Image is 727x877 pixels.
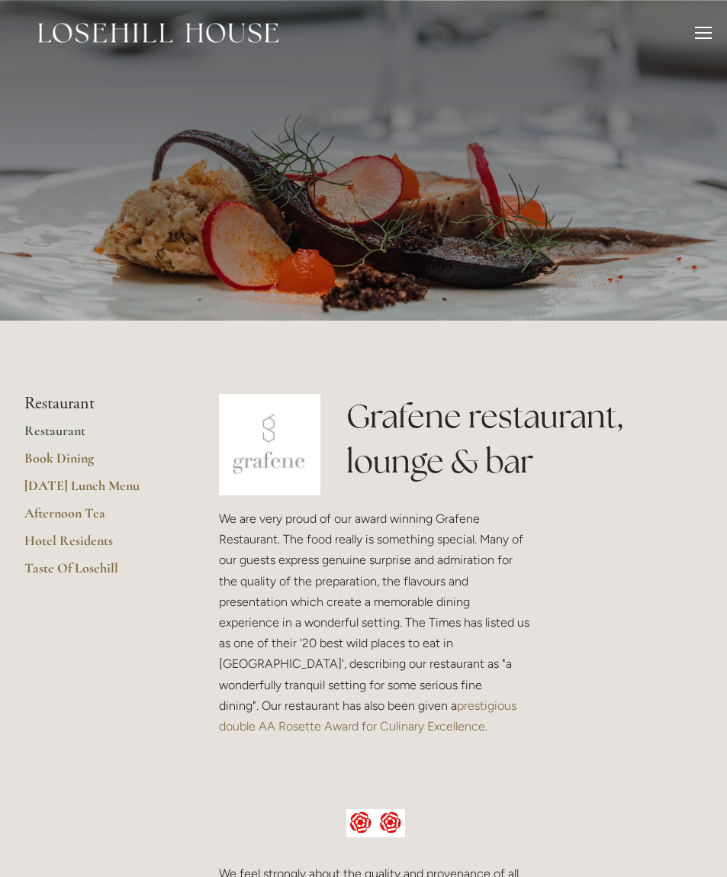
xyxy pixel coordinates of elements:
a: Afternoon Tea [24,505,170,532]
img: AA culinary excellence.jpg [346,809,405,837]
li: Restaurant [24,394,170,414]
a: Book Dining [24,450,170,477]
a: Restaurant [24,422,170,450]
img: Losehill House [38,23,278,43]
p: We are very proud of our award winning Grafene Restaurant. The food really is something special. ... [219,508,532,737]
img: grafene.jpg [219,394,320,495]
a: Hotel Residents [24,532,170,559]
a: Taste Of Losehill [24,559,170,587]
a: [DATE] Lunch Menu [24,477,170,505]
h1: Grafene restaurant, lounge & bar [346,394,703,484]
